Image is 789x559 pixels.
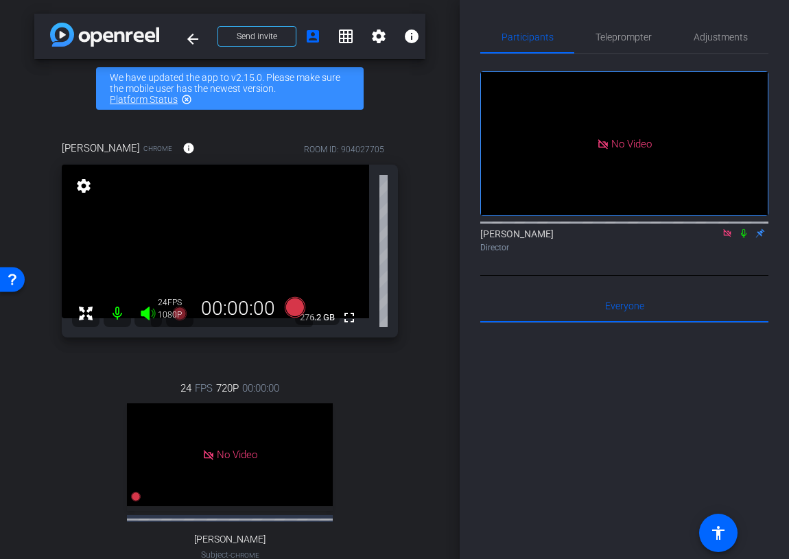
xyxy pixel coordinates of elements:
[341,309,357,326] mat-icon: fullscreen
[195,381,213,396] span: FPS
[180,381,191,396] span: 24
[694,32,748,42] span: Adjustments
[62,141,140,156] span: [PERSON_NAME]
[182,142,195,154] mat-icon: info
[185,31,201,47] mat-icon: arrow_back
[605,301,644,311] span: Everyone
[216,381,239,396] span: 720P
[295,309,340,326] span: 276.2 GB
[158,309,192,320] div: 1080P
[710,525,727,541] mat-icon: accessibility
[338,28,354,45] mat-icon: grid_on
[74,178,93,194] mat-icon: settings
[194,534,266,545] span: [PERSON_NAME]
[502,32,554,42] span: Participants
[242,381,279,396] span: 00:00:00
[403,28,420,45] mat-icon: info
[143,143,172,154] span: Chrome
[480,241,768,254] div: Director
[370,28,387,45] mat-icon: settings
[596,32,652,42] span: Teleprompter
[304,143,384,156] div: ROOM ID: 904027705
[181,94,192,105] mat-icon: highlight_off
[480,227,768,254] div: [PERSON_NAME]
[167,298,182,307] span: FPS
[96,67,364,110] div: We have updated the app to v2.15.0. Please make sure the mobile user has the newest version.
[50,23,159,47] img: app-logo
[611,137,652,150] span: No Video
[237,31,277,42] span: Send invite
[192,297,284,320] div: 00:00:00
[158,297,192,308] div: 24
[110,94,178,105] a: Platform Status
[231,551,259,559] span: Chrome
[305,28,321,45] mat-icon: account_box
[217,449,257,461] span: No Video
[217,26,296,47] button: Send invite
